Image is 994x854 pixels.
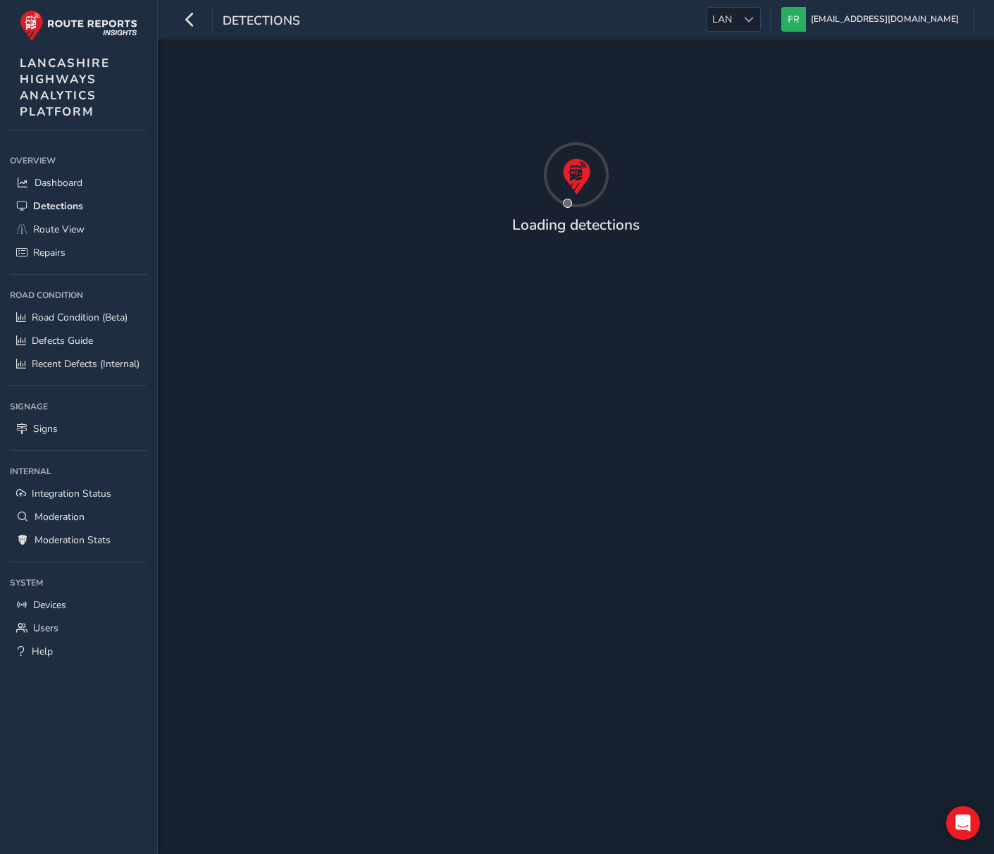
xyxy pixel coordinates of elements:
h4: Loading detections [512,216,640,234]
a: Signs [10,417,147,440]
div: Signage [10,396,147,417]
div: Road Condition [10,285,147,306]
a: Dashboard [10,171,147,194]
span: Defects Guide [32,334,93,347]
span: Devices [33,598,66,612]
span: Help [32,645,53,658]
a: Help [10,640,147,663]
div: Internal [10,461,147,482]
a: Defects Guide [10,329,147,352]
span: Moderation Stats [35,533,111,547]
a: Repairs [10,241,147,264]
div: Overview [10,150,147,171]
a: Users [10,617,147,640]
a: Moderation Stats [10,528,147,552]
img: rr logo [20,10,137,42]
a: Recent Defects (Internal) [10,352,147,376]
span: Recent Defects (Internal) [32,357,139,371]
span: Moderation [35,510,85,524]
span: LAN [707,8,737,31]
div: Open Intercom Messenger [946,806,980,840]
span: [EMAIL_ADDRESS][DOMAIN_NAME] [811,7,959,32]
a: Moderation [10,505,147,528]
img: diamond-layout [781,7,806,32]
span: Integration Status [32,487,111,500]
span: Detections [33,199,83,213]
span: Road Condition (Beta) [32,311,128,324]
span: LANCASHIRE HIGHWAYS ANALYTICS PLATFORM [20,55,110,120]
a: Detections [10,194,147,218]
a: Integration Status [10,482,147,505]
a: Devices [10,593,147,617]
span: Repairs [33,246,66,259]
button: [EMAIL_ADDRESS][DOMAIN_NAME] [781,7,964,32]
span: Detections [223,12,300,32]
div: System [10,572,147,593]
span: Route View [33,223,85,236]
span: Signs [33,422,58,435]
a: Route View [10,218,147,241]
span: Users [33,621,58,635]
span: Dashboard [35,176,82,190]
a: Road Condition (Beta) [10,306,147,329]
